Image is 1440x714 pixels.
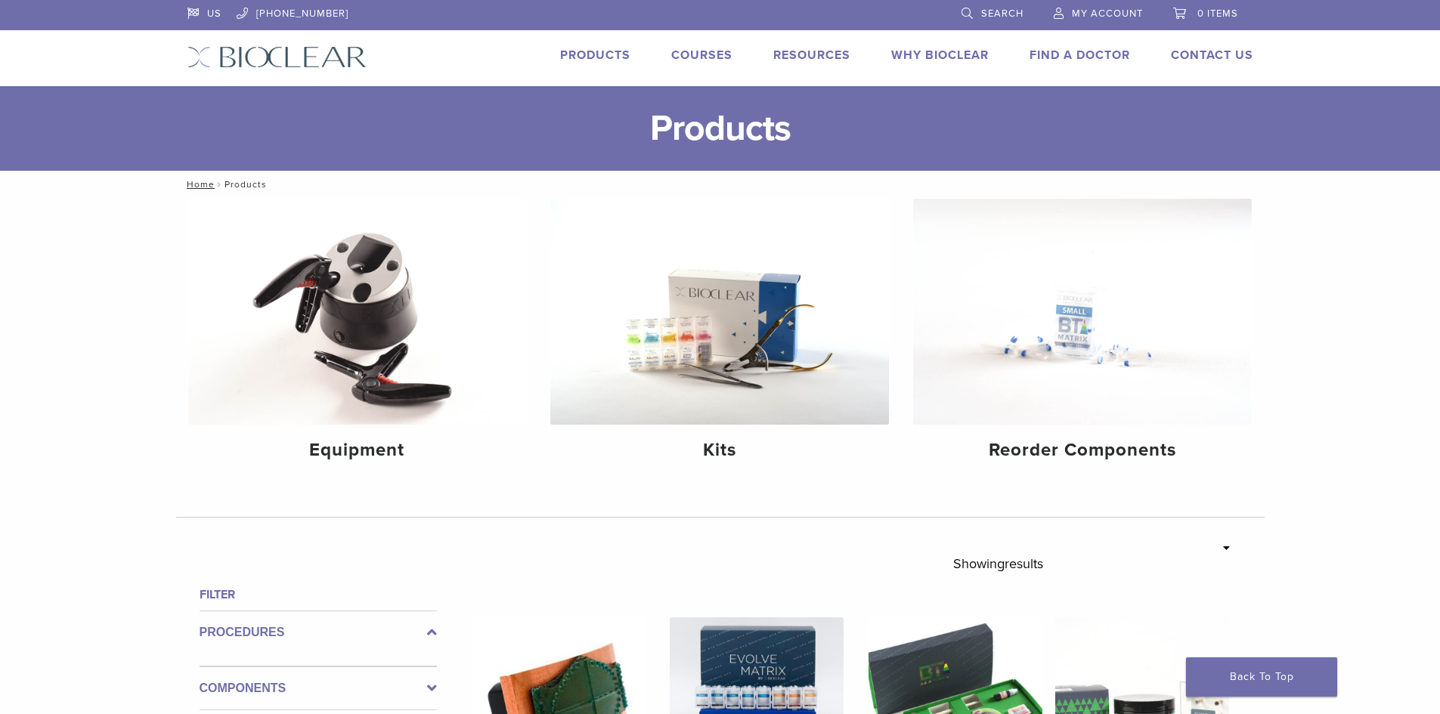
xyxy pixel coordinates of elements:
span: Search [981,8,1023,20]
img: Bioclear [187,46,367,68]
h4: Filter [200,586,437,604]
img: Kits [550,199,889,425]
label: Components [200,679,437,697]
h4: Reorder Components [925,437,1240,464]
a: Resources [773,48,850,63]
a: Reorder Components [913,199,1252,474]
h4: Kits [562,437,877,464]
nav: Products [176,171,1265,198]
img: Equipment [188,199,527,425]
h4: Equipment [200,437,515,464]
a: Kits [550,199,889,474]
a: Equipment [188,199,527,474]
span: / [215,181,225,188]
a: Find A Doctor [1030,48,1130,63]
a: Contact Us [1171,48,1253,63]
span: My Account [1072,8,1143,20]
a: Courses [671,48,732,63]
label: Procedures [200,623,437,641]
p: Showing results [953,548,1043,580]
span: 0 items [1197,8,1238,20]
a: Home [182,179,215,190]
a: Products [560,48,630,63]
img: Reorder Components [913,199,1252,425]
a: Why Bioclear [891,48,989,63]
a: Back To Top [1186,657,1337,697]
